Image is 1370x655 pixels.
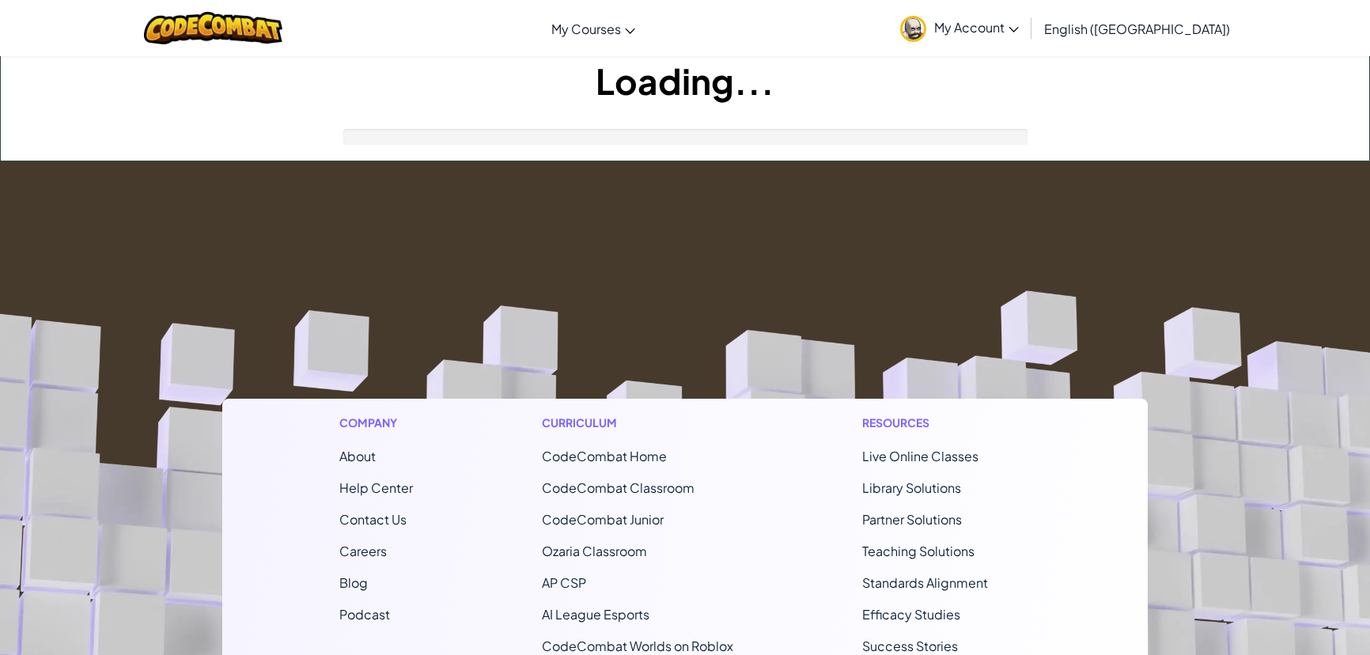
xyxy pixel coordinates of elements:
a: English ([GEOGRAPHIC_DATA]) [1036,7,1238,50]
h1: Curriculum [542,415,733,431]
a: Success Stories [862,638,958,654]
a: Podcast [339,606,390,623]
img: CodeCombat logo [144,12,282,44]
a: Teaching Solutions [862,543,975,559]
h1: Resources [862,415,1031,431]
span: English ([GEOGRAPHIC_DATA]) [1044,21,1230,37]
h1: Loading... [1,56,1369,105]
a: Partner Solutions [862,511,962,528]
a: CodeCombat Worlds on Roblox [542,638,733,654]
a: CodeCombat Classroom [542,479,694,496]
a: My Account [892,3,1027,53]
a: Ozaria Classroom [542,543,647,559]
a: Blog [339,574,368,591]
a: Careers [339,543,387,559]
h1: Company [339,415,413,431]
a: Efficacy Studies [862,606,960,623]
a: AI League Esports [542,606,649,623]
span: CodeCombat Home [542,448,667,464]
span: Contact Us [339,511,407,528]
a: AP CSP [542,574,586,591]
a: Library Solutions [862,479,961,496]
a: Help Center [339,479,413,496]
span: My Account [934,19,1019,36]
a: About [339,448,376,464]
a: Live Online Classes [862,448,978,464]
img: avatar [900,16,926,42]
a: CodeCombat Junior [542,511,664,528]
a: Standards Alignment [862,574,988,591]
span: My Courses [551,21,621,37]
a: My Courses [543,7,643,50]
